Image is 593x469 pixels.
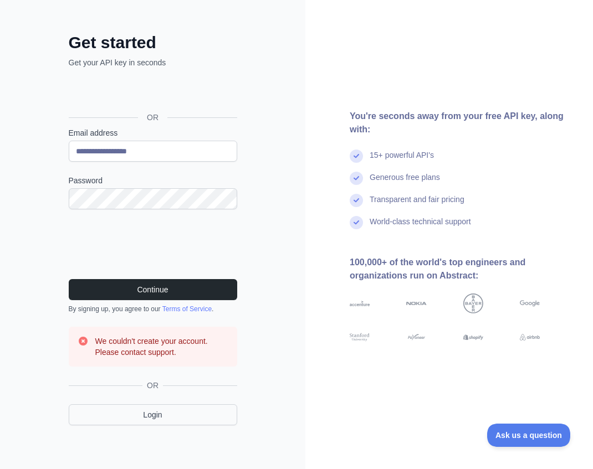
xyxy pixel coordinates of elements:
[69,279,237,300] button: Continue
[463,332,483,342] img: shopify
[370,150,434,172] div: 15+ powerful API's
[350,256,575,282] div: 100,000+ of the world's top engineers and organizations run on Abstract:
[69,175,237,186] label: Password
[406,293,426,313] img: nokia
[370,172,440,194] div: Generous free plans
[95,336,228,358] h3: We couldn't create your account. Please contact support.
[350,216,363,229] img: check mark
[370,216,471,238] div: World-class technical support
[370,194,464,216] div: Transparent and fair pricing
[69,33,237,53] h2: Get started
[69,305,237,313] div: By signing up, you agree to our .
[63,80,241,105] iframe: 「使用 Google 帳戶登入」按鈕
[406,332,426,342] img: payoneer
[69,404,237,425] a: Login
[520,332,540,342] img: airbnb
[350,293,370,313] img: accenture
[463,293,483,313] img: bayer
[162,305,212,313] a: Terms of Service
[69,223,237,266] iframe: reCAPTCHA
[487,424,571,447] iframe: Toggle Customer Support
[142,380,163,391] span: OR
[350,110,575,136] div: You're seconds away from your free API key, along with:
[350,332,370,342] img: stanford university
[350,172,363,185] img: check mark
[138,112,167,123] span: OR
[350,194,363,207] img: check mark
[350,150,363,163] img: check mark
[520,293,540,313] img: google
[69,57,237,68] p: Get your API key in seconds
[69,127,237,138] label: Email address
